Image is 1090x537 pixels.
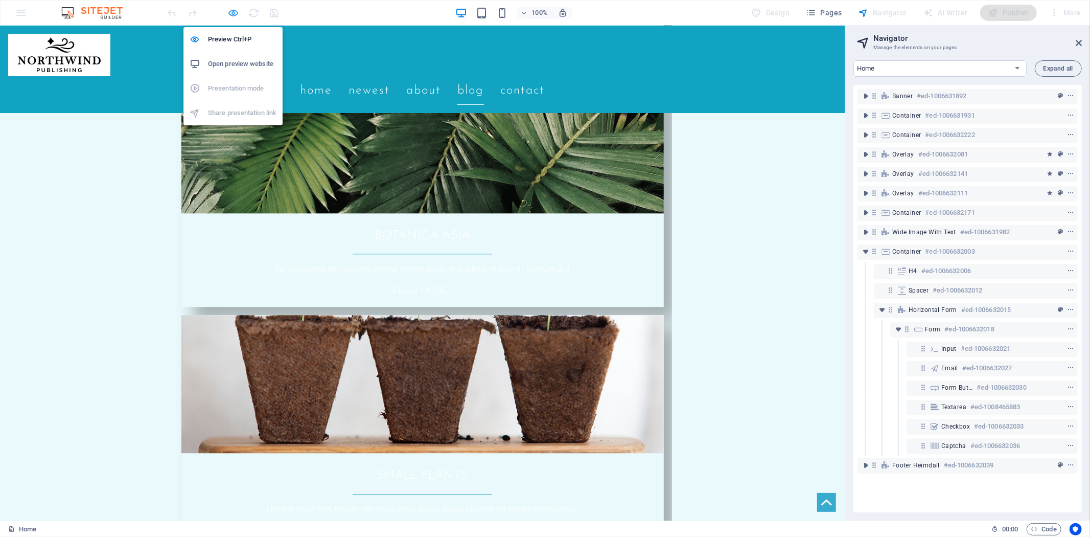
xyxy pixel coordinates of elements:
button: context-menu [1065,284,1076,297]
button: preset [1055,90,1065,102]
button: toggle-expand [860,226,872,238]
button: toggle-expand [860,148,872,161]
a: Click to cancel selection. Double-click to open Pages [8,523,36,535]
h3: Manage the elements on your pages [873,43,1061,52]
h6: #ed-1006632222 [925,129,975,141]
button: toggle-expand [860,459,872,472]
i: On resize automatically adjust zoom level to fit chosen device. [558,8,567,17]
h6: #ed-1006632171 [925,207,975,219]
button: preset [1055,187,1065,199]
a: Botanica Asia [375,204,470,216]
button: toggle-expand [860,187,872,199]
button: toggle-expand [860,168,872,180]
p: Litora in risus? Non fringilla non lacus tortor. neque purus, placerat elit lacinia magna class. [190,478,656,489]
button: context-menu [1065,90,1076,102]
span: 00 00 [1002,523,1018,535]
h6: Open preview website [208,58,276,70]
button: context-menu [1065,440,1076,452]
p: Sur sadipscing elitr, nonumy eirmod tempor invidunt ut labore et dolore! r invidunt ut l! [190,238,656,250]
h6: Session time [991,523,1018,535]
span: Form button [941,384,973,392]
span: Container [892,131,921,139]
button: context-menu [1065,362,1076,374]
span: Container [892,248,921,256]
h6: Preview Ctrl+P [208,33,276,46]
button: context-menu [1065,401,1076,413]
button: toggle-expand [892,323,905,335]
button: toggle-expand [860,207,872,219]
button: context-menu [1065,226,1076,238]
button: context-menu [1065,265,1076,277]
h6: 100% [531,7,548,19]
span: Banner [892,92,913,100]
span: Textarea [941,403,966,411]
span: : [1009,525,1011,533]
span: Code [1031,523,1057,535]
span: Spacer [909,286,929,295]
button: context-menu [1065,382,1076,394]
span: Expand all [1043,65,1073,72]
h6: #ed-1006632015 [961,304,1011,316]
h6: #ed-1006632141 [918,168,968,180]
button: toggle-expand [876,304,888,316]
button: Pages [802,5,846,21]
button: animation [1045,148,1055,161]
button: context-menu [1065,207,1076,219]
h6: #ed-1006632003 [925,245,975,258]
button: Usercentrics [1070,523,1082,535]
button: preset [1055,459,1065,472]
button: context-menu [1065,109,1076,122]
h6: #ed-1006632027 [962,362,1012,374]
a: Small Plants [377,444,469,456]
span: Wide image with text [892,228,956,236]
a: Read more [392,261,452,271]
img: Editor Logo [59,7,135,19]
button: toggle-expand [860,109,872,122]
span: Overlay [892,150,914,159]
h6: #ed-1006632006 [921,265,971,277]
span: Footer Heimdall [892,461,940,469]
span: Checkbox [941,422,970,431]
button: context-menu [1065,168,1076,180]
i:  [449,261,452,271]
button: Code [1027,523,1061,535]
div: Design (Ctrl+Alt+Y) [748,5,794,21]
h6: #ed-1006632021 [961,343,1010,355]
h6: #ed-1006632111 [918,187,968,199]
button: context-menu [1065,304,1076,316]
h6: #ed-1006632018 [945,323,994,335]
button: context-menu [1065,323,1076,335]
span: Pages [806,8,842,18]
h6: #ed-1006631892 [917,90,966,102]
button: toggle-expand [860,90,872,102]
span: Overlay [892,189,914,197]
button: preset [1055,226,1065,238]
button: context-menu [1065,343,1076,355]
button: 100% [516,7,552,19]
button: Expand all [1035,60,1082,77]
h6: #ed-1006632036 [970,440,1020,452]
span: Email [941,364,958,372]
h6: #ed-1006632033 [974,420,1024,433]
span: Captcha [941,442,966,450]
span: Container [892,111,921,120]
button: preset [1055,148,1065,161]
h6: #ed-1006631982 [960,226,1010,238]
button: context-menu [1065,148,1076,161]
span: Horizontal Form [909,306,957,314]
span: Input [941,345,957,353]
button: preset [1055,168,1065,180]
button: context-menu [1065,245,1076,258]
span: Overlay [892,170,914,178]
span: Form [925,325,941,333]
button: context-menu [1065,420,1076,433]
button: animation [1045,168,1055,180]
span: H4 [909,267,917,275]
button: context-menu [1065,459,1076,472]
button: toggle-expand [860,129,872,141]
h6: #ed-1008465883 [970,401,1020,413]
span: Container [892,209,921,217]
h6: #ed-1006631931 [925,109,975,122]
h6: #ed-1006632039 [944,459,993,472]
h2: Navigator [873,34,1082,43]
